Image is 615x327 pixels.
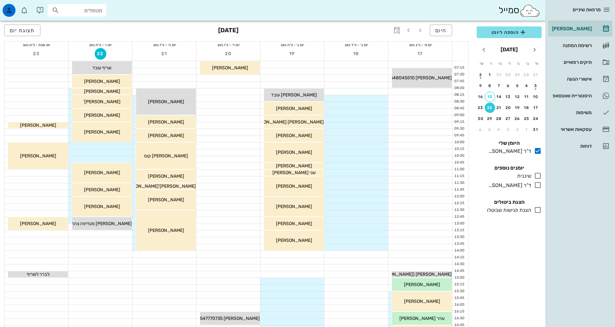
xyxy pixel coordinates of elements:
[475,81,486,91] button: 9
[551,76,592,82] div: אישורי הגעה
[43,201,86,227] button: הודעות
[503,94,514,99] div: 13
[276,221,312,226] span: [PERSON_NAME]
[485,92,495,102] button: 15
[324,42,388,48] div: יום ב׳ - כ״ד באב
[531,116,541,121] div: 24
[452,106,466,111] div: 08:45
[494,103,504,113] button: 21
[104,217,111,222] span: בית
[486,147,531,155] div: ד"ר [PERSON_NAME]
[485,124,495,135] button: 5
[452,167,466,172] div: 11:00
[399,316,445,321] span: עוזר [PERSON_NAME]
[435,27,447,34] span: היום
[452,85,466,91] div: 08:00
[512,92,523,102] button: 12
[452,221,466,226] div: 13:00
[551,43,592,48] div: רשימת המתנה
[485,81,495,91] button: 8
[485,116,495,121] div: 29
[148,197,184,203] span: [PERSON_NAME]
[16,217,27,222] span: עזרה
[452,316,466,321] div: 16:30
[287,48,298,60] button: 19
[494,73,504,77] div: 31
[148,119,184,125] span: [PERSON_NAME]
[5,42,68,48] div: יום שבת - כ״ט באב
[522,94,532,99] div: 11
[452,113,466,118] div: 09:00
[503,124,514,135] button: 3
[21,118,116,125] div: כתבו לנו
[67,221,132,226] span: [PERSON_NAME] מעדיפה צהריים
[485,103,495,113] button: 22
[83,99,121,104] span: [PERSON_NAME]'
[452,268,466,274] div: 14:45
[548,138,612,154] a: דוחות
[551,110,592,115] div: משימות
[223,48,234,60] button: 20
[548,71,612,87] a: אישורי הגעה
[31,48,42,60] button: 23
[351,51,362,56] span: 18
[452,79,466,84] div: 07:45
[84,89,120,94] span: [PERSON_NAME]
[21,125,116,132] div: בדרך כלל, אנו עונים תוך כמה דקות
[477,139,542,147] h4: היומן שלי
[84,204,120,209] span: [PERSON_NAME]
[486,58,495,69] th: ו׳
[6,10,18,22] div: סגור
[482,28,536,36] span: הוספה ליומן
[512,116,523,121] div: 26
[498,43,520,56] button: [DATE]
[503,70,514,80] button: 30
[452,146,466,152] div: 10:15
[276,106,312,111] span: [PERSON_NAME]
[548,88,612,104] a: תגהיסטוריית וואטסאפ
[4,25,40,36] button: תצוגת יום
[551,127,592,132] div: עסקאות אשראי
[573,7,601,13] span: מרפאת שיניים
[276,183,312,189] span: [PERSON_NAME]
[522,84,532,88] div: 4
[452,214,466,220] div: 12:45
[499,4,540,17] div: סמייל
[452,180,466,186] div: 11:30
[475,70,486,80] button: 2
[133,42,196,48] div: יום ה׳ - כ״ז באב
[10,27,35,34] span: תצוגת יום
[522,103,532,113] button: 18
[551,144,592,149] div: דוחות
[346,75,452,81] span: [PERSON_NAME] 0548045510 מופנה מאסי- גר בחו"ל
[548,54,612,70] a: תיקים רפואיים
[512,114,523,124] button: 26
[494,94,504,99] div: 14
[484,206,531,214] div: הצגת פגישות שבוטלו
[452,201,466,206] div: 12:15
[503,73,514,77] div: 30
[276,133,312,138] span: [PERSON_NAME]
[7,85,122,109] div: Profile image for מיכלזה קורה בפחות מ1 אחוז מהאנשים שמטא (פייסבוק, אינסטגרם וכו) לא נותנים לשלוח ...
[452,302,466,308] div: 16:00
[485,84,495,88] div: 8
[512,81,523,91] button: 5
[531,114,541,124] button: 24
[6,76,123,110] div: הודעה שהתקבלה לאחרונהProfile image for מיכלזה קורה בפחות מ1 אחוז מהאנשים שמטא (פייסבוק, אינסטגרם ...
[218,25,239,37] h3: [DATE]
[512,105,523,110] div: 19
[503,114,514,124] button: 27
[84,170,120,175] span: [PERSON_NAME]
[69,42,132,48] div: יום ו׳ - כ״ח באב
[475,105,486,110] div: 23
[260,42,324,48] div: יום ג׳ - כ״ה באב
[494,105,504,110] div: 21
[84,79,120,84] span: [PERSON_NAME]
[494,114,504,124] button: 28
[548,38,612,53] a: רשימת המתנה
[159,51,170,56] span: 21
[404,299,440,304] span: [PERSON_NAME]
[452,119,466,125] div: 09:15
[452,194,466,199] div: 12:00
[548,21,612,36] a: [PERSON_NAME]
